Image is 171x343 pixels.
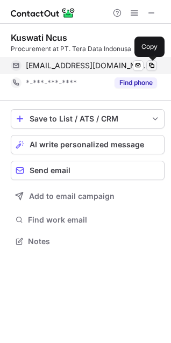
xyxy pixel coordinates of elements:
[11,187,165,206] button: Add to email campaign
[11,161,165,180] button: Send email
[29,192,115,201] span: Add to email campaign
[11,135,165,154] button: AI write personalized message
[11,32,67,43] div: Kuswati Ncus
[28,215,160,225] span: Find work email
[26,61,149,70] span: [EMAIL_ADDRESS][DOMAIN_NAME]
[11,109,165,128] button: save-profile-one-click
[11,6,75,19] img: ContactOut v5.3.10
[28,237,160,246] span: Notes
[30,115,146,123] div: Save to List / ATS / CRM
[115,77,157,88] button: Reveal Button
[30,140,144,149] span: AI write personalized message
[11,44,165,54] div: Procurement at PT. Tera Data Indonusa
[30,166,70,175] span: Send email
[11,234,165,249] button: Notes
[11,212,165,227] button: Find work email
